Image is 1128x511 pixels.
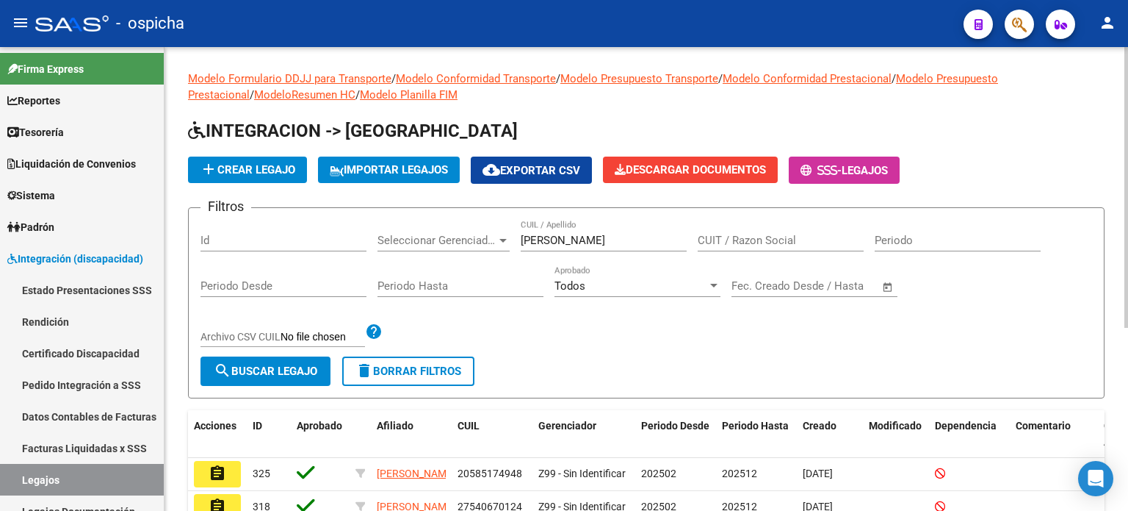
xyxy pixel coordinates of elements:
datatable-header-cell: Gerenciador [532,410,635,459]
span: IMPORTAR LEGAJOS [330,163,448,176]
mat-icon: cloud_download [482,161,500,179]
span: - ospicha [116,7,184,40]
a: ModeloResumen HC [254,88,355,101]
span: Crear Legajo [200,163,295,176]
button: Buscar Legajo [200,357,330,386]
span: 202502 [641,468,676,479]
mat-icon: delete [355,362,373,379]
input: Start date [731,279,779,293]
span: Reportes [7,93,60,109]
button: Borrar Filtros [342,357,474,386]
datatable-header-cell: Aprobado [291,410,350,459]
div: Open Intercom Messenger [1078,461,1113,496]
span: Z99 - Sin Identificar [538,468,626,479]
span: 325 [253,468,270,479]
span: Buscar Legajo [214,365,317,378]
span: Tesorería [7,124,64,140]
span: ID [253,420,262,432]
span: INTEGRACION -> [GEOGRAPHIC_DATA] [188,121,518,141]
span: - [800,164,842,177]
a: Modelo Conformidad Transporte [396,72,556,85]
a: Modelo Presupuesto Transporte [560,72,718,85]
span: [PERSON_NAME] [377,468,455,479]
span: Creado [803,420,836,432]
datatable-header-cell: Periodo Desde [635,410,716,459]
a: Modelo Planilla FIM [360,88,458,101]
span: Liquidación de Convenios [7,156,136,172]
input: End date [792,279,864,293]
datatable-header-cell: ID [247,410,291,459]
span: Periodo Hasta [722,420,789,432]
span: Comentario [1016,420,1071,432]
datatable-header-cell: Creado [797,410,863,459]
span: Descargar Documentos [615,163,766,176]
span: Padrón [7,219,54,235]
input: Archivo CSV CUIL [281,331,365,344]
span: Integración (discapacidad) [7,251,143,267]
span: 20585174948 [458,468,522,479]
span: Acciones [194,420,236,432]
span: Todos [554,279,585,293]
datatable-header-cell: CUIL [452,410,532,459]
span: Legajos [842,164,888,177]
button: -Legajos [789,157,900,184]
span: Archivo CSV CUIL [200,331,281,343]
span: Sistema [7,187,55,204]
mat-icon: person [1099,14,1116,32]
datatable-header-cell: Acciones [188,410,247,459]
span: Modificado [869,420,922,432]
span: Aprobado [297,420,342,432]
span: Borrar Filtros [355,365,461,378]
mat-icon: add [200,160,217,178]
mat-icon: search [214,362,231,379]
span: Exportar CSV [482,164,580,177]
span: Firma Express [7,61,84,77]
datatable-header-cell: Dependencia [929,410,1010,459]
a: Modelo Conformidad Prestacional [723,72,892,85]
span: 202512 [722,468,757,479]
datatable-header-cell: Comentario [1010,410,1098,459]
datatable-header-cell: Afiliado [371,410,452,459]
span: Periodo Desde [641,420,709,432]
mat-icon: help [365,323,383,340]
mat-icon: assignment [209,465,226,482]
button: Descargar Documentos [603,157,778,183]
span: Afiliado [377,420,413,432]
span: CUIL [458,420,480,432]
datatable-header-cell: Modificado [863,410,929,459]
span: Seleccionar Gerenciador [377,234,496,247]
span: Dependencia [935,420,997,432]
span: Gerenciador [538,420,596,432]
button: Crear Legajo [188,157,307,183]
datatable-header-cell: Periodo Hasta [716,410,797,459]
button: Exportar CSV [471,157,592,184]
button: Open calendar [880,279,897,296]
button: IMPORTAR LEGAJOS [318,157,460,183]
span: [DATE] [803,468,833,479]
a: Modelo Formulario DDJJ para Transporte [188,72,391,85]
mat-icon: menu [12,14,29,32]
h3: Filtros [200,196,251,217]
